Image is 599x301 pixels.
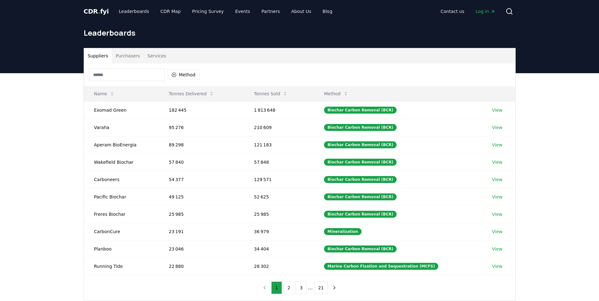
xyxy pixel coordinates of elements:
td: 210 609 [244,119,314,136]
a: About Us [286,6,316,17]
td: 36 979 [244,223,314,240]
td: Varaha [84,119,159,136]
a: View [492,107,502,113]
td: Planboo [84,240,159,257]
button: 2 [283,281,294,294]
button: Suppliers [84,48,112,63]
td: Freres Biochar [84,205,159,223]
td: 25 985 [159,205,244,223]
td: 22 880 [159,257,244,275]
button: Purchasers [112,48,144,63]
nav: Main [435,6,500,17]
h1: Leaderboards [84,28,516,38]
td: 28 302 [244,257,314,275]
td: Exomad Green [84,101,159,119]
div: Biochar Carbon Removal (BCR) [324,193,397,200]
nav: Main [114,6,337,17]
button: 1 [271,281,282,294]
a: Log in [470,6,500,17]
div: Biochar Carbon Removal (BCR) [324,211,397,218]
div: Biochar Carbon Removal (BCR) [324,141,397,148]
a: Pricing Survey [187,6,229,17]
a: Contact us [435,6,469,17]
button: 21 [314,281,328,294]
td: 54 377 [159,171,244,188]
div: Biochar Carbon Removal (BCR) [324,176,397,183]
div: Marine Carbon Fixation and Sequestration (MCFS) [324,263,438,270]
td: 95 276 [159,119,244,136]
a: View [492,194,502,200]
a: Leaderboards [114,6,154,17]
td: 57 840 [159,153,244,171]
a: CDR.fyi [84,7,109,16]
span: CDR fyi [84,8,109,15]
td: 121 183 [244,136,314,153]
td: 1 813 648 [244,101,314,119]
td: 52 625 [244,188,314,205]
a: CDR Map [155,6,186,17]
span: Log in [476,8,495,15]
td: 129 571 [244,171,314,188]
td: 25 985 [244,205,314,223]
td: Wakefield Biochar [84,153,159,171]
button: next page [329,281,340,294]
td: Running Tide [84,257,159,275]
a: View [492,263,502,269]
td: Aperam BioEnergia [84,136,159,153]
td: 57 848 [244,153,314,171]
td: 23 046 [159,240,244,257]
td: Carboneers [84,171,159,188]
td: 182 445 [159,101,244,119]
a: Partners [256,6,285,17]
div: Mineralization [324,228,362,235]
button: Method [167,70,200,80]
td: 34 404 [244,240,314,257]
td: 23 191 [159,223,244,240]
a: View [492,142,502,148]
div: Biochar Carbon Removal (BCR) [324,159,397,166]
button: Services [144,48,170,63]
a: Events [230,6,255,17]
div: Biochar Carbon Removal (BCR) [324,107,397,114]
span: . [98,8,100,15]
td: 49 125 [159,188,244,205]
a: View [492,159,502,165]
div: Biochar Carbon Removal (BCR) [324,245,397,252]
a: View [492,176,502,183]
a: View [492,246,502,252]
button: Tonnes Delivered [164,87,219,100]
button: 3 [296,281,307,294]
div: Biochar Carbon Removal (BCR) [324,124,397,131]
a: View [492,124,502,131]
td: Pacific Biochar [84,188,159,205]
td: CarbonCure [84,223,159,240]
button: Method [319,87,353,100]
td: 89 298 [159,136,244,153]
button: Tonnes Sold [249,87,293,100]
button: Name [89,87,120,100]
a: View [492,228,502,235]
a: Blog [318,6,338,17]
li: ... [308,284,313,292]
a: View [492,211,502,217]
